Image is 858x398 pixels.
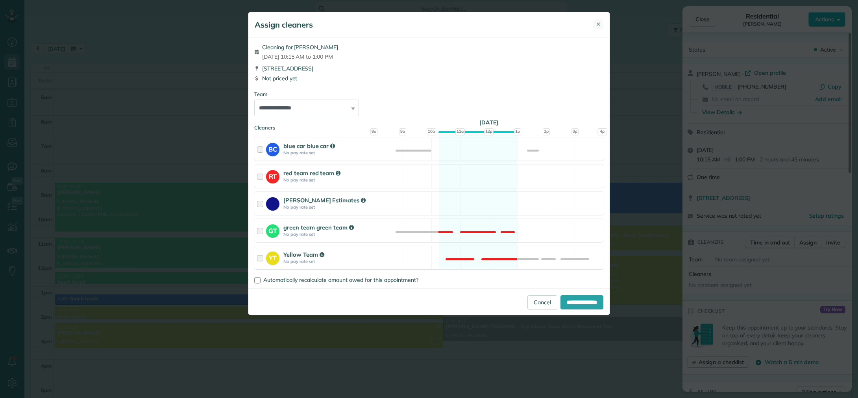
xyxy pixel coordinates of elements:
strong: No pay rate set [283,259,372,264]
strong: Yellow Team [283,251,324,258]
strong: green team green team [283,224,354,231]
strong: No pay rate set [283,177,372,183]
strong: BC [266,143,279,154]
span: ✕ [596,20,601,28]
h5: Assign cleaners [255,19,313,30]
a: Cancel [527,295,557,309]
div: Not priced yet [254,74,604,82]
strong: red team red team [283,169,340,177]
strong: GT [266,224,279,235]
div: Team [254,91,604,98]
div: [STREET_ADDRESS] [254,65,604,72]
strong: No pay rate set [283,231,372,237]
strong: YT [266,252,279,263]
span: Automatically recalculate amount owed for this appointment? [263,276,418,283]
span: [DATE] 10:15 AM to 1:00 PM [262,53,338,61]
strong: No pay rate set [283,204,372,210]
strong: blue car blue car [283,142,335,150]
div: Cleaners [254,124,604,126]
strong: [PERSON_NAME] Estimates [283,196,366,204]
span: Cleaning for [PERSON_NAME] [262,43,338,51]
strong: No pay rate set [283,150,372,155]
strong: RT [266,170,279,181]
